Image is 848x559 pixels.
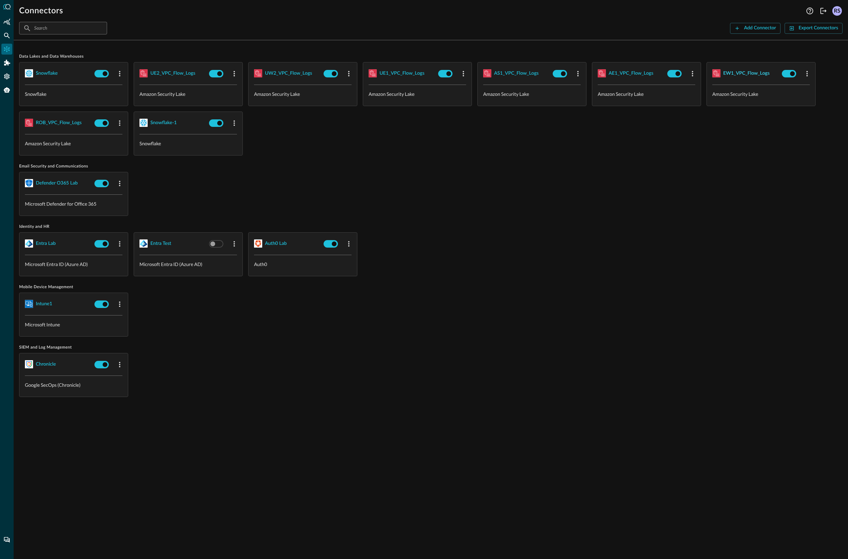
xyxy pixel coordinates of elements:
img: AWSSecurityLake.svg [483,69,491,77]
img: AWSSecurityLake.svg [369,69,377,77]
img: Auth0.svg [254,239,262,248]
input: Search [34,22,91,34]
button: Help [804,5,815,16]
img: MicrosoftDefenderForOffice365.svg [25,179,33,187]
div: Chronicle [36,360,56,369]
div: Settings [1,71,12,82]
button: AE1_VPC_Flow_Logs [609,68,653,79]
div: Entra Test [150,239,171,248]
p: Snowflake [25,90,122,98]
div: Connectors [1,44,12,55]
span: Email Security and Communications [19,164,843,169]
div: Intune1 [36,300,52,308]
button: UE1_VPC_Flow_Logs [380,68,425,79]
div: Federated Search [1,30,12,41]
div: RS [832,6,842,16]
p: Microsoft Intune [25,321,122,328]
p: Microsoft Entra ID (Azure AD) [25,261,122,268]
div: snowflake-1 [150,119,177,127]
div: UW2_VPC_Flow_Logs [265,69,312,78]
span: Mobile Device Management [19,284,843,290]
button: Entra Test [150,238,171,249]
div: Summary Insights [1,16,12,27]
button: Auth0 Lab [265,238,287,249]
p: Snowflake [139,140,237,147]
div: UE2_VPC_Flow_Logs [150,69,195,78]
img: AWSSecurityLake.svg [254,69,262,77]
div: EW1_VPC_Flow_Logs [723,69,770,78]
p: Amazon Security Lake [369,90,466,98]
button: UW2_VPC_Flow_Logs [265,68,312,79]
div: Export Connectors [799,24,838,32]
p: Amazon Security Lake [712,90,810,98]
img: MicrosoftEntra.svg [25,239,33,248]
p: Amazon Security Lake [139,90,237,98]
p: Amazon Security Lake [483,90,581,98]
button: snowflake [36,68,58,79]
img: MicrosoftIntune.svg [25,300,33,308]
p: Microsoft Defender for Office 365 [25,200,122,207]
span: Data Lakes and Data Warehouses [19,54,843,59]
button: Logout [818,5,829,16]
div: Add Connector [744,24,776,32]
div: UE1_VPC_Flow_Logs [380,69,425,78]
img: AWSSecurityLake.svg [25,119,33,127]
img: GoogleSecOps.svg [25,360,33,368]
span: Identity and HR [19,224,843,230]
div: AS1_VPC_Flow_Logs [494,69,539,78]
img: Snowflake.svg [139,119,148,127]
img: AWSSecurityLake.svg [139,69,148,77]
div: Chat [1,534,12,545]
p: Auth0 [254,261,352,268]
div: AE1_VPC_Flow_Logs [609,69,653,78]
button: UE2_VPC_Flow_Logs [150,68,195,79]
p: Amazon Security Lake [25,140,122,147]
span: SIEM and Log Management [19,345,843,350]
div: ROB_VPC_Flow_Logs [36,119,81,127]
p: Microsoft Entra ID (Azure AD) [139,261,237,268]
div: Auth0 Lab [265,239,287,248]
img: AWSSecurityLake.svg [712,69,720,77]
img: Snowflake.svg [25,69,33,77]
button: Entra Lab [36,238,56,249]
button: Defender O365 Lab [36,178,78,189]
button: EW1_VPC_Flow_Logs [723,68,770,79]
div: Defender O365 Lab [36,179,78,188]
button: snowflake-1 [150,117,177,128]
div: Entra Lab [36,239,56,248]
p: Amazon Security Lake [254,90,352,98]
h1: Connectors [19,5,63,16]
p: Google SecOps (Chronicle) [25,381,122,388]
p: Amazon Security Lake [598,90,695,98]
button: Chronicle [36,359,56,370]
div: snowflake [36,69,58,78]
img: AWSSecurityLake.svg [598,69,606,77]
img: MicrosoftEntra.svg [139,239,148,248]
button: Intune1 [36,298,52,309]
button: AS1_VPC_Flow_Logs [494,68,539,79]
div: Addons [2,57,13,68]
button: ROB_VPC_Flow_Logs [36,117,81,128]
button: Add Connector [730,23,780,34]
button: Export Connectors [785,23,843,34]
div: Query Agent [1,85,12,95]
